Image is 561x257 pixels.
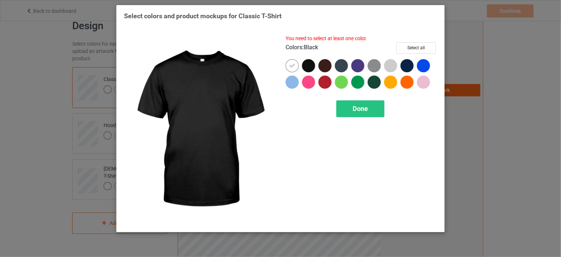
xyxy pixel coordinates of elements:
span: Done [353,105,368,112]
span: Select colors and product mockups for Classic T-Shirt [124,12,282,20]
span: Colors [286,44,302,51]
span: You need to select at least one color. [286,35,367,41]
img: heather_texture.png [368,59,381,72]
h4: : [286,44,318,51]
span: Black [304,44,318,51]
button: Select all [396,42,436,54]
img: regular.jpg [124,35,275,225]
